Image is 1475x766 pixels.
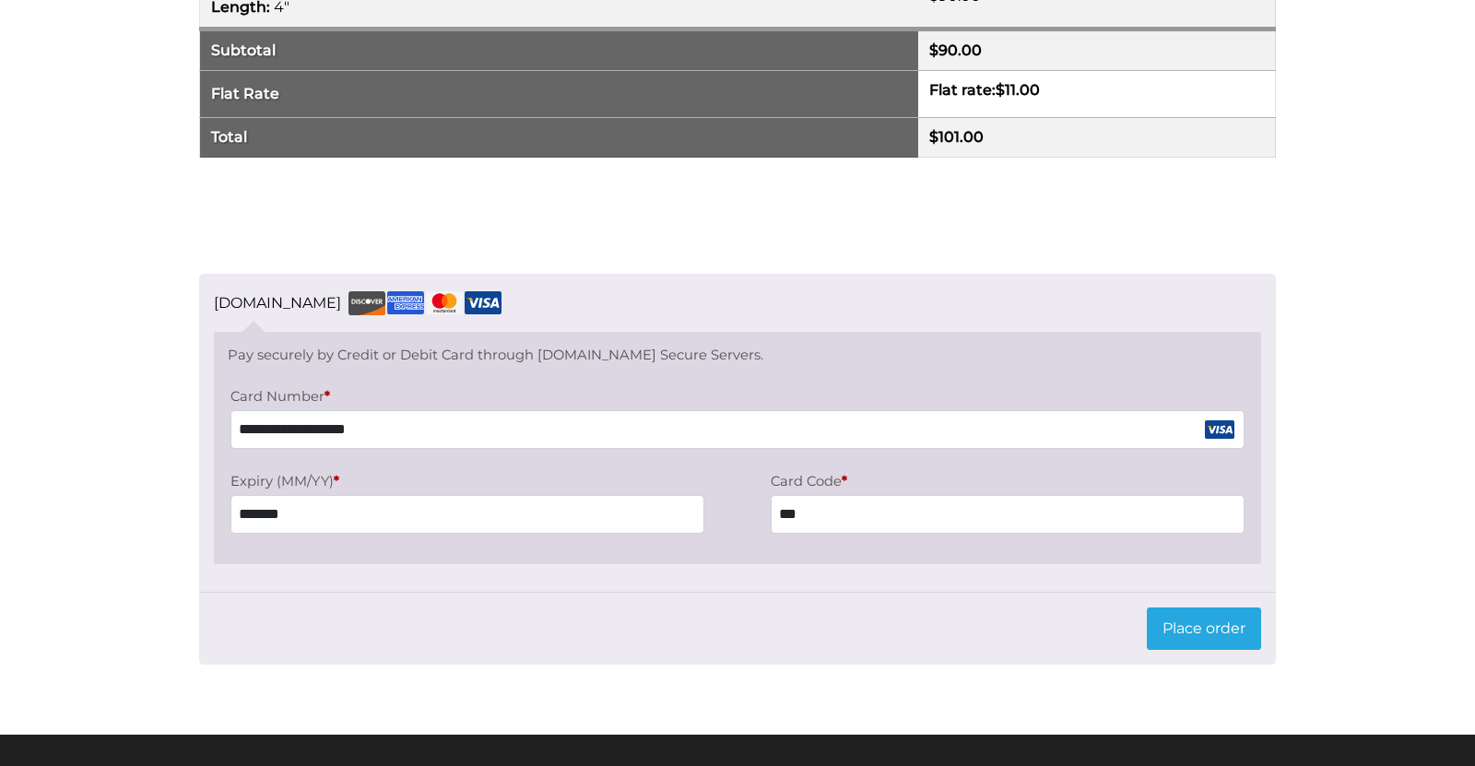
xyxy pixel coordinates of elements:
th: Subtotal [200,29,918,71]
img: discover [348,291,385,315]
span: $ [996,81,1005,99]
bdi: 90.00 [929,41,982,59]
label: Card Code [771,468,1245,495]
span: $ [929,41,938,59]
bdi: 101.00 [929,128,984,146]
th: Total [200,118,918,158]
label: Card Number [230,383,1245,410]
label: [DOMAIN_NAME] [214,289,501,318]
img: mastercard [426,291,463,314]
span: $ [929,128,938,146]
label: Flat rate: [929,81,1040,99]
p: Pay securely by Credit or Debit Card through [DOMAIN_NAME] Secure Servers. [228,345,1248,365]
img: visa [465,291,501,314]
iframe: reCAPTCHA [199,180,479,252]
th: Flat Rate [200,71,918,118]
label: Expiry (MM/YY) [230,468,704,495]
img: amex [387,291,424,314]
button: Place order [1147,607,1261,650]
bdi: 11.00 [996,81,1040,99]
